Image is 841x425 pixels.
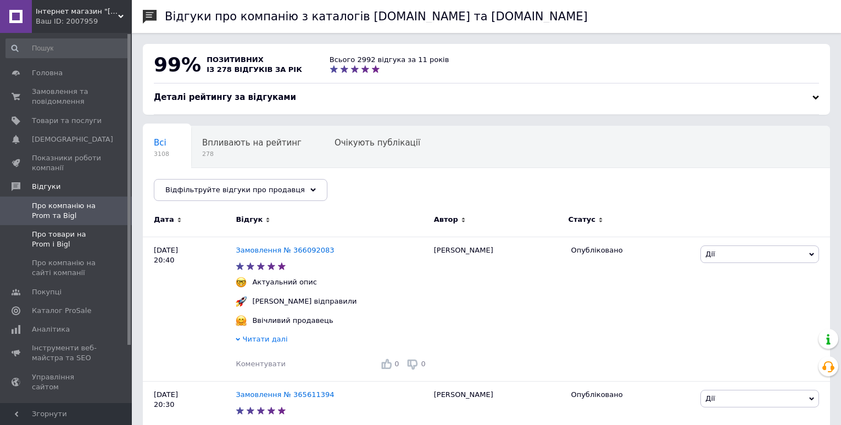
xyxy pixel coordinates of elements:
span: Інтернет магазин "www.O-MEGA.COM.UA" ⭐⭐⭐⭐⭐ [36,7,118,16]
span: Всі [154,138,166,148]
span: із 278 відгуків за рік [207,65,302,74]
img: :rocket: [236,296,247,307]
span: Про компанію на Prom та Bigl [32,201,102,221]
span: Опубліковані без комен... [154,180,265,189]
div: [PERSON_NAME] [428,237,566,381]
span: 278 [202,150,302,158]
span: Про товари на Prom і Bigl [32,230,102,249]
div: Актуальний опис [249,277,320,287]
span: Дії [705,394,715,402]
div: Читати далі [236,334,428,347]
div: Ввічливий продавець [249,316,336,326]
span: 3108 [154,150,169,158]
span: Інструменти веб-майстра та SEO [32,343,102,363]
span: Читати далі [243,335,288,343]
span: 0 [394,360,399,368]
span: Коментувати [236,360,285,368]
span: Автор [434,215,458,225]
input: Пошук [5,38,130,58]
span: Відгук [236,215,263,225]
div: Опубліковано [571,390,692,400]
div: Коментувати [236,359,285,369]
span: 99% [154,53,201,76]
span: Гаманець компанії [32,401,102,421]
div: [DATE] 20:40 [143,237,236,381]
div: [PERSON_NAME] відправили [249,297,359,306]
span: Статус [568,215,595,225]
h1: Відгуки про компанію з каталогів [DOMAIN_NAME] та [DOMAIN_NAME] [165,10,588,23]
div: Всього 2992 відгука за 11 років [330,55,449,65]
div: Опубліковані без коментаря [143,168,287,210]
span: Дії [705,250,715,258]
div: Опубліковано [571,245,692,255]
span: позитивних [207,55,264,64]
span: Замовлення та повідомлення [32,87,102,107]
span: Деталі рейтингу за відгуками [154,92,296,102]
span: Дата [154,215,174,225]
span: Відфільтруйте відгуки про продавця [165,186,305,194]
span: 0 [421,360,425,368]
span: Впливають на рейтинг [202,138,302,148]
span: Каталог ProSale [32,306,91,316]
span: Очікують публікації [335,138,420,148]
span: Товари та послуги [32,116,102,126]
span: Головна [32,68,63,78]
div: Деталі рейтингу за відгуками [154,92,819,103]
img: :nerd_face: [236,277,247,288]
span: Покупці [32,287,62,297]
a: Замовлення № 365611394 [236,390,334,399]
span: Показники роботи компанії [32,153,102,173]
span: Відгуки [32,182,60,192]
div: Ваш ID: 2007959 [36,16,132,26]
span: Управління сайтом [32,372,102,392]
a: Замовлення № 366092083 [236,246,334,254]
span: Аналітика [32,325,70,334]
img: :hugging_face: [236,315,247,326]
span: [DEMOGRAPHIC_DATA] [32,135,113,144]
span: Про компанію на сайті компанії [32,258,102,278]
